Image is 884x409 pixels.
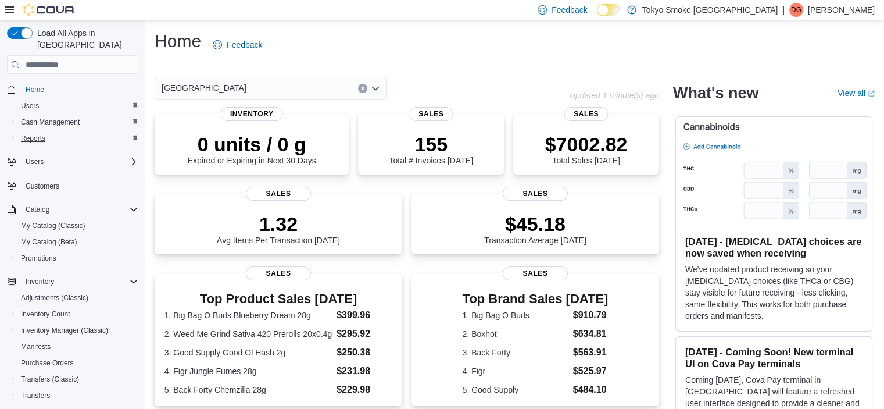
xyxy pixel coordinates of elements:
[789,3,803,17] div: Damien Geehan-Hearn
[782,3,785,17] p: |
[573,346,609,360] dd: $563.91
[545,133,628,165] div: Total Sales [DATE]
[358,84,367,93] button: Clear input
[217,212,340,245] div: Avg Items Per Transaction [DATE]
[16,251,61,265] a: Promotions
[188,133,316,156] p: 0 units / 0 g
[16,235,82,249] a: My Catalog (Beta)
[16,307,138,321] span: Inventory Count
[26,157,44,166] span: Users
[21,375,79,384] span: Transfers (Classic)
[337,383,392,397] dd: $229.98
[2,81,143,98] button: Home
[21,82,138,97] span: Home
[673,84,758,102] h2: What's new
[12,98,143,114] button: Users
[164,292,393,306] h3: Top Product Sales [DATE]
[12,290,143,306] button: Adjustments (Classic)
[21,293,88,303] span: Adjustments (Classic)
[21,178,138,193] span: Customers
[16,389,138,403] span: Transfers
[16,356,138,370] span: Purchase Orders
[337,364,392,378] dd: $231.98
[463,292,609,306] h3: Top Brand Sales [DATE]
[685,264,862,322] p: We've updated product receiving so your [MEDICAL_DATA] choices (like THCa or CBG) stay visible fo...
[2,201,143,218] button: Catalog
[484,212,586,236] p: $45.18
[21,358,74,368] span: Purchase Orders
[16,115,138,129] span: Cash Management
[570,91,659,100] p: Updated 1 minute(s) ago
[808,3,875,17] p: [PERSON_NAME]
[16,372,84,386] a: Transfers (Classic)
[2,177,143,194] button: Customers
[16,340,138,354] span: Manifests
[16,99,138,113] span: Users
[16,219,138,233] span: My Catalog (Classic)
[208,33,267,56] a: Feedback
[12,339,143,355] button: Manifests
[164,328,332,340] dt: 2. Weed Me Grind Sativa 420 Prerolls 20x0.4g
[16,291,138,305] span: Adjustments (Classic)
[389,133,473,156] p: 155
[21,221,85,230] span: My Catalog (Classic)
[16,356,78,370] a: Purchase Orders
[12,114,143,130] button: Cash Management
[16,235,138,249] span: My Catalog (Beta)
[573,364,609,378] dd: $525.97
[12,322,143,339] button: Inventory Manager (Classic)
[838,88,875,98] a: View allExternal link
[155,30,201,53] h1: Home
[791,3,801,17] span: DG
[21,391,50,400] span: Transfers
[16,291,93,305] a: Adjustments (Classic)
[545,133,628,156] p: $7002.82
[21,134,45,143] span: Reports
[227,39,262,51] span: Feedback
[463,365,568,377] dt: 4. Figr
[337,327,392,341] dd: $295.92
[26,277,54,286] span: Inventory
[463,384,568,396] dt: 5. Good Supply
[21,202,54,216] button: Catalog
[16,115,84,129] a: Cash Management
[21,310,70,319] span: Inventory Count
[573,308,609,322] dd: $910.79
[21,275,138,289] span: Inventory
[21,275,59,289] button: Inventory
[164,310,332,321] dt: 1. Big Bag O Buds Blueberry Dream 28g
[371,84,380,93] button: Open list of options
[221,107,283,121] span: Inventory
[2,154,143,170] button: Users
[573,383,609,397] dd: $484.10
[409,107,453,121] span: Sales
[21,101,39,111] span: Users
[463,310,568,321] dt: 1. Big Bag O Buds
[21,179,64,193] a: Customers
[16,131,50,145] a: Reports
[21,83,49,97] a: Home
[564,107,608,121] span: Sales
[597,4,621,16] input: Dark Mode
[246,187,311,201] span: Sales
[16,307,75,321] a: Inventory Count
[16,99,44,113] a: Users
[21,118,80,127] span: Cash Management
[26,85,44,94] span: Home
[246,266,311,280] span: Sales
[16,131,138,145] span: Reports
[552,4,587,16] span: Feedback
[16,389,55,403] a: Transfers
[217,212,340,236] p: 1.32
[16,251,138,265] span: Promotions
[484,212,586,245] div: Transaction Average [DATE]
[21,326,108,335] span: Inventory Manager (Classic)
[164,365,332,377] dt: 4. Figr Jungle Fumes 28g
[21,237,77,247] span: My Catalog (Beta)
[503,266,568,280] span: Sales
[12,371,143,387] button: Transfers (Classic)
[337,346,392,360] dd: $250.38
[16,323,138,337] span: Inventory Manager (Classic)
[162,81,246,95] span: [GEOGRAPHIC_DATA]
